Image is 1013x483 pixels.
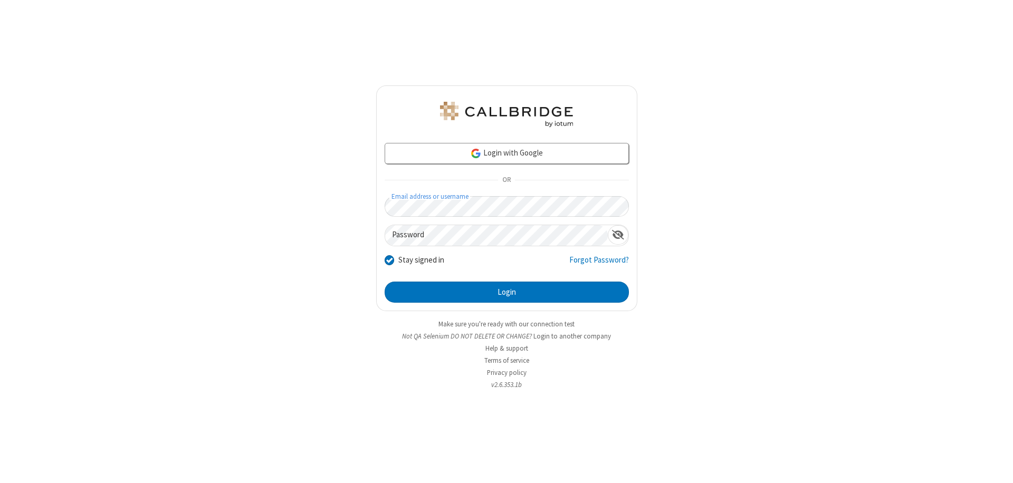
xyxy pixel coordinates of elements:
img: google-icon.png [470,148,482,159]
div: Show password [608,225,628,245]
button: Login [385,282,629,303]
input: Password [385,225,608,246]
a: Help & support [485,344,528,353]
a: Privacy policy [487,368,527,377]
img: QA Selenium DO NOT DELETE OR CHANGE [438,102,575,127]
li: v2.6.353.1b [376,380,637,390]
iframe: Chat [987,456,1005,476]
input: Email address or username [385,196,629,217]
a: Terms of service [484,356,529,365]
button: Login to another company [533,331,611,341]
label: Stay signed in [398,254,444,266]
a: Login with Google [385,143,629,164]
a: Forgot Password? [569,254,629,274]
a: Make sure you're ready with our connection test [438,320,575,329]
li: Not QA Selenium DO NOT DELETE OR CHANGE? [376,331,637,341]
span: OR [498,173,515,188]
